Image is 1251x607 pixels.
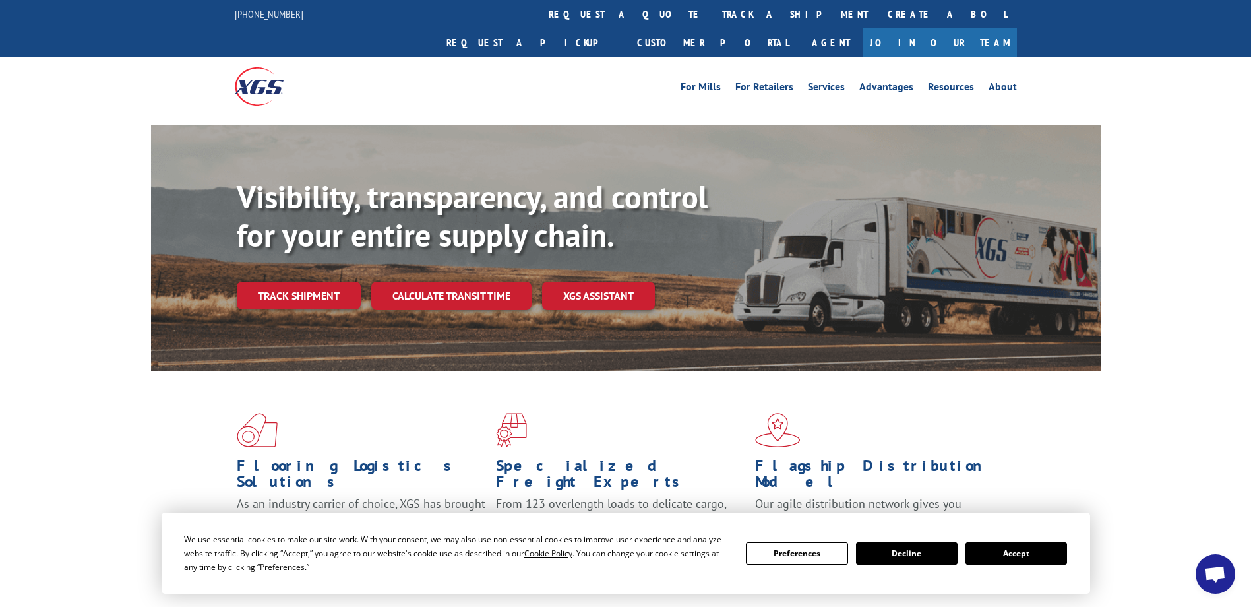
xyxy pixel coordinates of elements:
[989,82,1017,96] a: About
[1196,554,1235,594] a: Open chat
[799,28,863,57] a: Agent
[755,413,801,447] img: xgs-icon-flagship-distribution-model-red
[184,532,730,574] div: We use essential cookies to make our site work. With your consent, we may also use non-essential ...
[496,458,745,496] h1: Specialized Freight Experts
[542,282,655,310] a: XGS ASSISTANT
[681,82,721,96] a: For Mills
[928,82,974,96] a: Resources
[162,513,1090,594] div: Cookie Consent Prompt
[627,28,799,57] a: Customer Portal
[859,82,913,96] a: Advantages
[863,28,1017,57] a: Join Our Team
[371,282,532,310] a: Calculate transit time
[965,542,1067,565] button: Accept
[237,496,485,543] span: As an industry carrier of choice, XGS has brought innovation and dedication to flooring logistics...
[235,7,303,20] a: [PHONE_NUMBER]
[237,176,708,255] b: Visibility, transparency, and control for your entire supply chain.
[496,413,527,447] img: xgs-icon-focused-on-flooring-red
[260,561,305,573] span: Preferences
[856,542,958,565] button: Decline
[437,28,627,57] a: Request a pickup
[237,458,486,496] h1: Flooring Logistics Solutions
[237,282,361,309] a: Track shipment
[755,496,998,527] span: Our agile distribution network gives you nationwide inventory management on demand.
[496,496,745,555] p: From 123 overlength loads to delicate cargo, our experienced staff knows the best way to move you...
[524,548,572,559] span: Cookie Policy
[735,82,793,96] a: For Retailers
[755,458,1004,496] h1: Flagship Distribution Model
[237,413,278,447] img: xgs-icon-total-supply-chain-intelligence-red
[808,82,845,96] a: Services
[746,542,847,565] button: Preferences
